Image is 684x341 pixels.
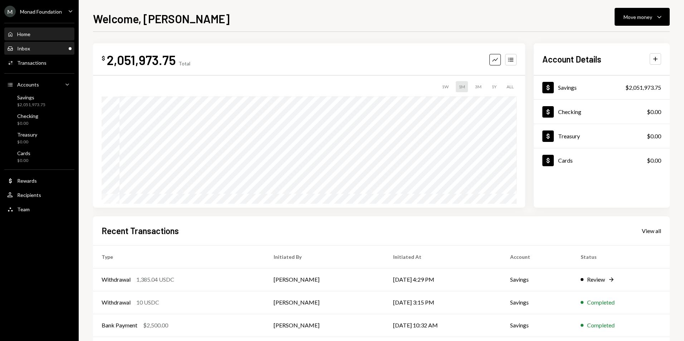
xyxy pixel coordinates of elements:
[265,314,384,337] td: [PERSON_NAME]
[647,108,661,116] div: $0.00
[17,158,30,164] div: $0.00
[587,298,615,307] div: Completed
[534,100,670,124] a: Checking$0.00
[385,314,502,337] td: [DATE] 10:32 AM
[17,31,30,37] div: Home
[625,83,661,92] div: $2,051,973.75
[4,148,74,165] a: Cards$0.00
[502,245,572,268] th: Account
[93,245,265,268] th: Type
[102,298,131,307] div: Withdrawal
[4,42,74,55] a: Inbox
[4,111,74,128] a: Checking$0.00
[93,11,230,26] h1: Welcome, [PERSON_NAME]
[4,129,74,147] a: Treasury$0.00
[587,321,615,330] div: Completed
[136,275,174,284] div: 1,385.04 USDC
[17,94,45,100] div: Savings
[102,225,179,237] h2: Recent Transactions
[17,45,30,51] div: Inbox
[504,81,517,92] div: ALL
[143,321,168,330] div: $2,500.00
[558,157,573,164] div: Cards
[4,78,74,91] a: Accounts
[4,56,74,69] a: Transactions
[502,268,572,291] td: Savings
[17,192,41,198] div: Recipients
[587,275,605,284] div: Review
[265,291,384,314] td: [PERSON_NAME]
[534,75,670,99] a: Savings$2,051,973.75
[107,52,176,68] div: 2,051,973.75
[558,108,581,115] div: Checking
[472,81,484,92] div: 3M
[17,120,38,127] div: $0.00
[534,148,670,172] a: Cards$0.00
[17,150,30,156] div: Cards
[136,298,159,307] div: 10 USDC
[572,245,670,268] th: Status
[439,81,451,92] div: 1W
[534,124,670,148] a: Treasury$0.00
[17,81,39,88] div: Accounts
[558,133,580,139] div: Treasury
[17,139,37,145] div: $0.00
[385,245,502,268] th: Initiated At
[385,268,502,291] td: [DATE] 4:29 PM
[558,84,577,91] div: Savings
[642,227,661,234] div: View all
[20,9,62,15] div: Monad Foundation
[502,314,572,337] td: Savings
[615,8,670,26] button: Move money
[4,188,74,201] a: Recipients
[642,227,661,234] a: View all
[647,156,661,165] div: $0.00
[502,291,572,314] td: Savings
[17,206,30,212] div: Team
[102,275,131,284] div: Withdrawal
[102,55,105,62] div: $
[4,92,74,109] a: Savings$2,051,973.75
[4,6,16,17] div: M
[4,174,74,187] a: Rewards
[647,132,661,140] div: $0.00
[17,178,37,184] div: Rewards
[17,102,45,108] div: $2,051,973.75
[265,268,384,291] td: [PERSON_NAME]
[17,60,47,66] div: Transactions
[385,291,502,314] td: [DATE] 3:15 PM
[4,203,74,216] a: Team
[102,321,137,330] div: Bank Payment
[624,13,652,21] div: Move money
[489,81,499,92] div: 1Y
[542,53,601,65] h2: Account Details
[17,132,37,138] div: Treasury
[4,28,74,40] a: Home
[265,245,384,268] th: Initiated By
[179,60,190,66] div: Total
[17,113,38,119] div: Checking
[456,81,468,92] div: 1M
